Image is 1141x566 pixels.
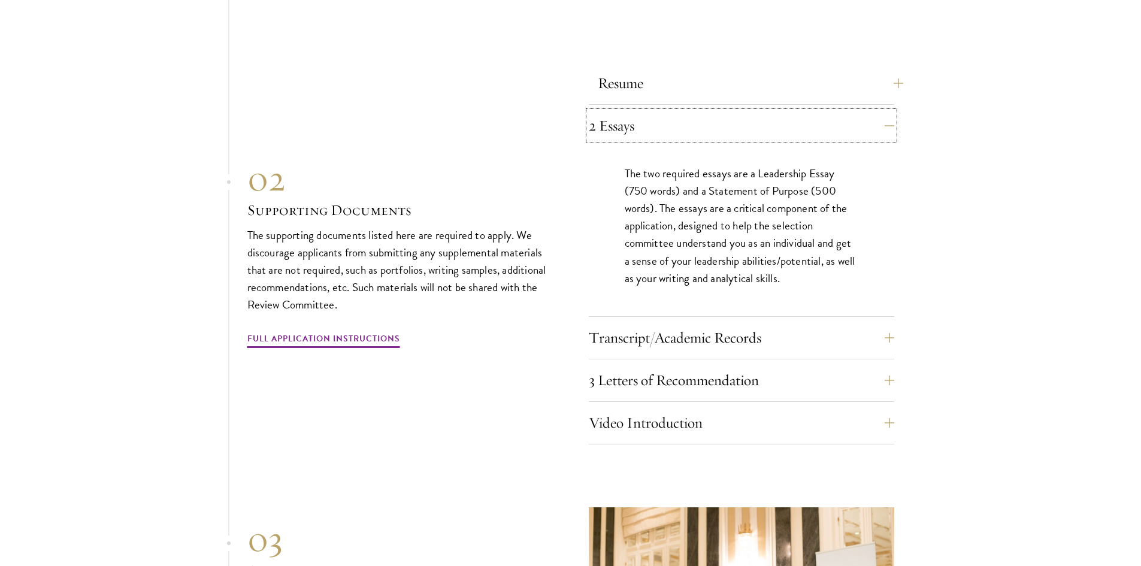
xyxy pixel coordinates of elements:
p: The supporting documents listed here are required to apply. We discourage applicants from submitt... [247,226,553,313]
div: 02 [247,157,553,200]
button: Transcript/Academic Records [589,323,894,352]
a: Full Application Instructions [247,331,400,350]
button: Video Introduction [589,408,894,437]
h3: Supporting Documents [247,200,553,220]
button: Resume [598,69,903,98]
div: 03 [247,517,553,561]
button: 3 Letters of Recommendation [589,366,894,395]
p: The two required essays are a Leadership Essay (750 words) and a Statement of Purpose (500 words)... [625,165,858,286]
button: 2 Essays [589,111,894,140]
